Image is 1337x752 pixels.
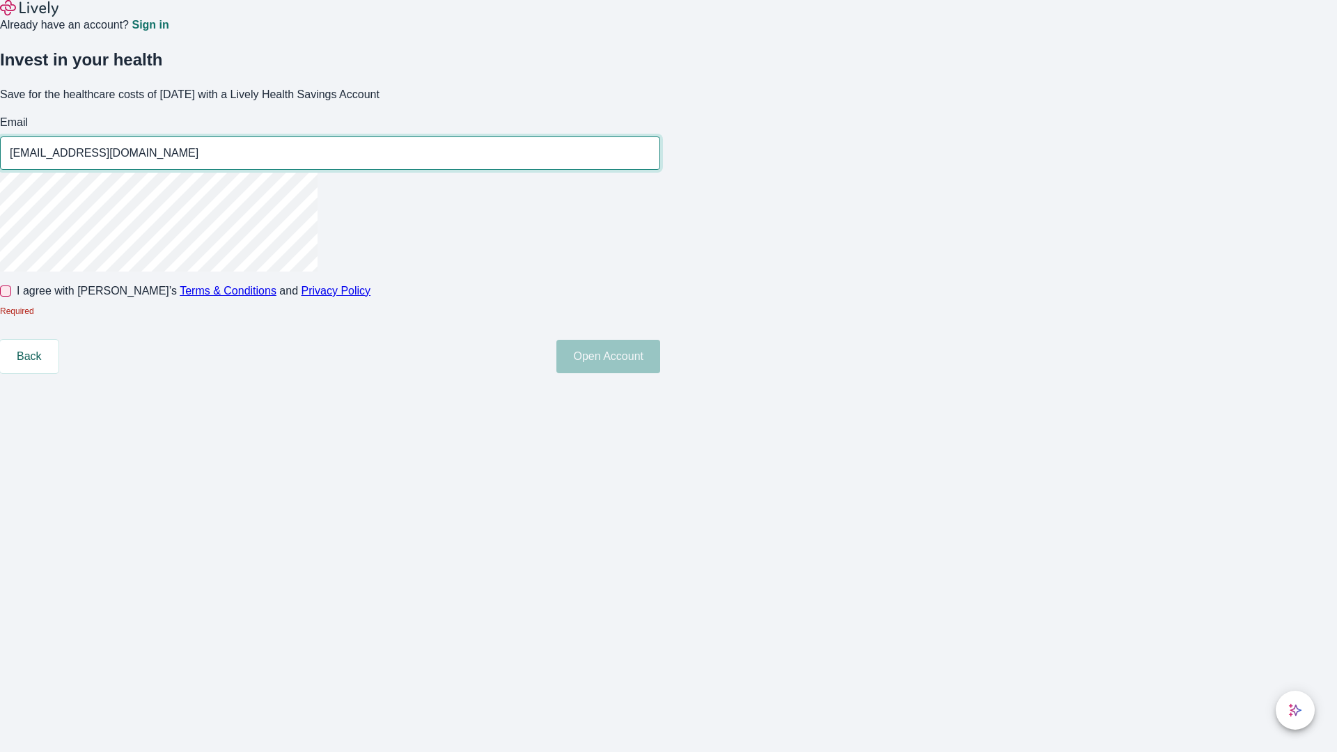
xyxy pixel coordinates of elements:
[1276,691,1315,730] button: chat
[180,285,276,297] a: Terms & Conditions
[1288,703,1302,717] svg: Lively AI Assistant
[17,283,370,299] span: I agree with [PERSON_NAME]’s and
[132,19,169,31] a: Sign in
[302,285,371,297] a: Privacy Policy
